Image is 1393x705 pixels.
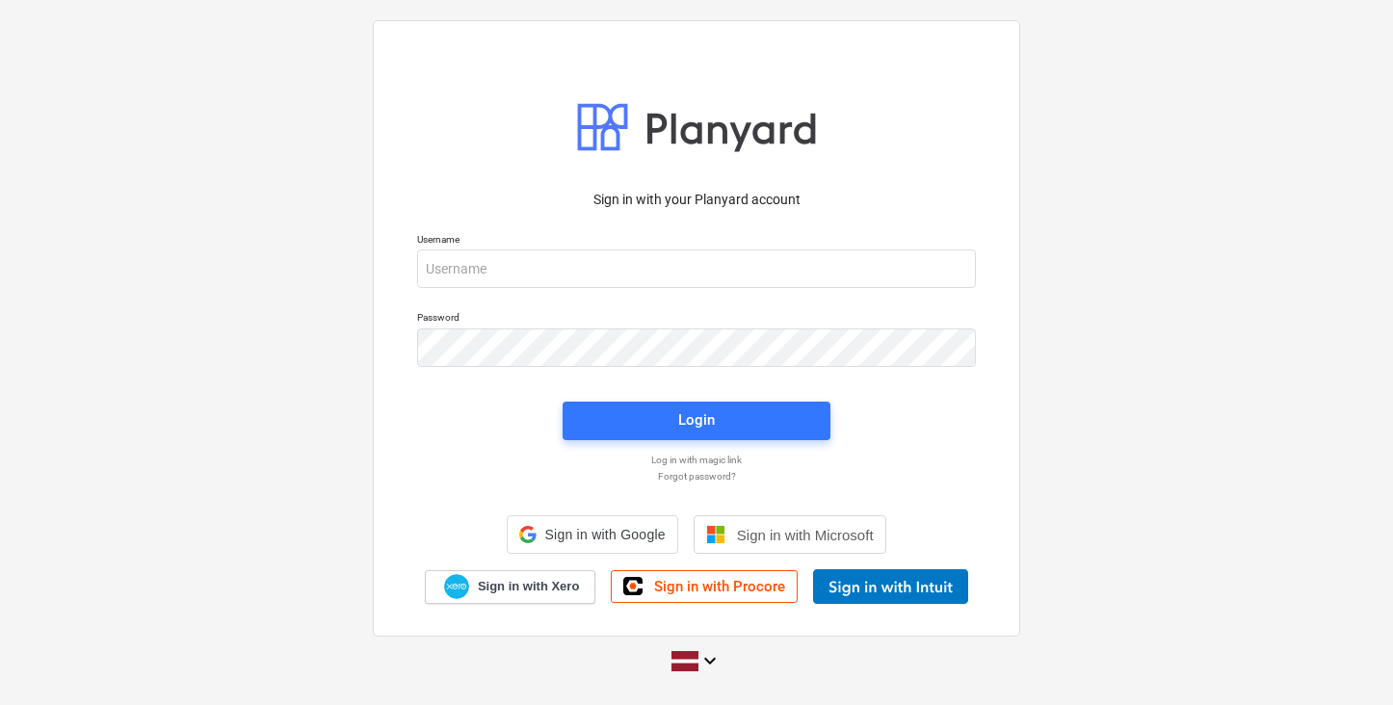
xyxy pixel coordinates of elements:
span: Sign in with Microsoft [737,527,874,543]
a: Forgot password? [407,470,986,483]
span: Sign in with Google [544,527,665,542]
a: Sign in with Xero [425,570,596,604]
a: Sign in with Procore [611,570,798,603]
span: Sign in with Xero [478,578,579,595]
img: Microsoft logo [706,525,725,544]
p: Password [417,311,976,327]
button: Login [563,402,830,440]
a: Log in with magic link [407,454,986,466]
p: Username [417,233,976,249]
img: Xero logo [444,574,469,600]
i: keyboard_arrow_down [698,649,722,672]
span: Sign in with Procore [654,578,785,595]
div: Login [678,407,715,432]
input: Username [417,249,976,288]
div: Sign in with Google [507,515,677,554]
p: Sign in with your Planyard account [417,190,976,210]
